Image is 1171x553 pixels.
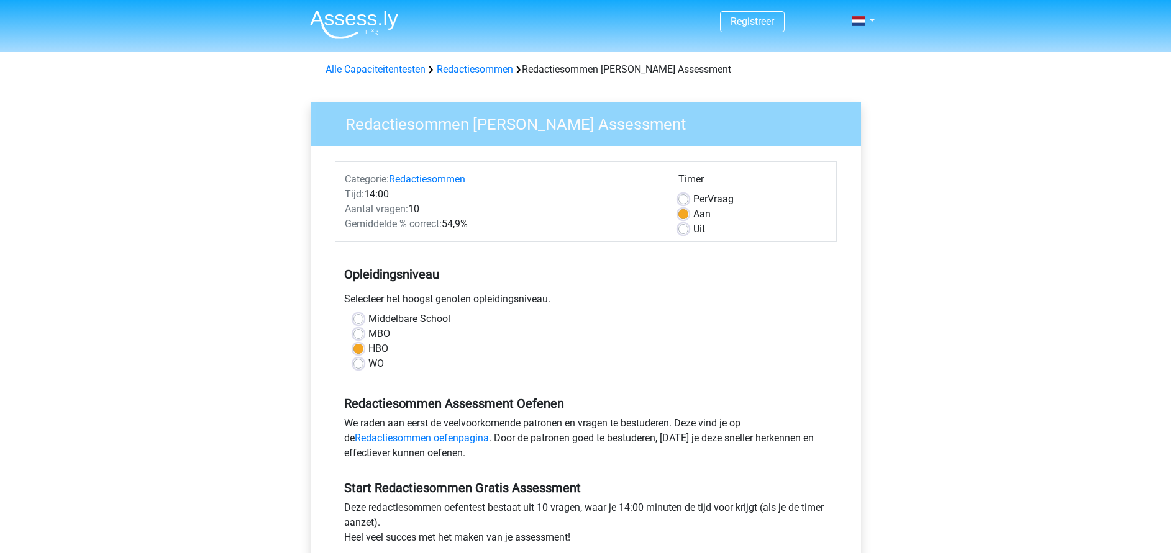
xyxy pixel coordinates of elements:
[368,356,384,371] label: WO
[335,202,669,217] div: 10
[355,432,489,444] a: Redactiesommen oefenpagina
[731,16,774,27] a: Registreer
[368,326,390,341] label: MBO
[345,173,389,185] span: Categorie:
[310,10,398,39] img: Assessly
[389,173,465,185] a: Redactiesommen
[335,416,837,465] div: We raden aan eerst de veelvoorkomende patronen en vragen te bestuderen. Deze vind je op de . Door...
[437,63,513,75] a: Redactiesommen
[344,262,827,287] h5: Opleidingsniveau
[344,396,827,411] h5: Redactiesommen Assessment Oefenen
[693,193,708,205] span: Per
[335,187,669,202] div: 14:00
[321,62,851,77] div: Redactiesommen [PERSON_NAME] Assessment
[368,341,388,356] label: HBO
[345,203,408,215] span: Aantal vragen:
[335,292,837,312] div: Selecteer het hoogst genoten opleidingsniveau.
[678,172,827,192] div: Timer
[693,222,705,236] label: Uit
[330,110,852,134] h3: Redactiesommen [PERSON_NAME] Assessment
[345,188,364,200] span: Tijd:
[335,217,669,232] div: 54,9%
[335,500,837,550] div: Deze redactiesommen oefentest bestaat uit 10 vragen, waar je 14:00 minuten de tijd voor krijgt (a...
[345,218,442,230] span: Gemiddelde % correct:
[368,312,450,326] label: Middelbare School
[326,63,426,75] a: Alle Capaciteitentesten
[693,192,734,207] label: Vraag
[693,207,711,222] label: Aan
[344,480,827,495] h5: Start Redactiesommen Gratis Assessment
